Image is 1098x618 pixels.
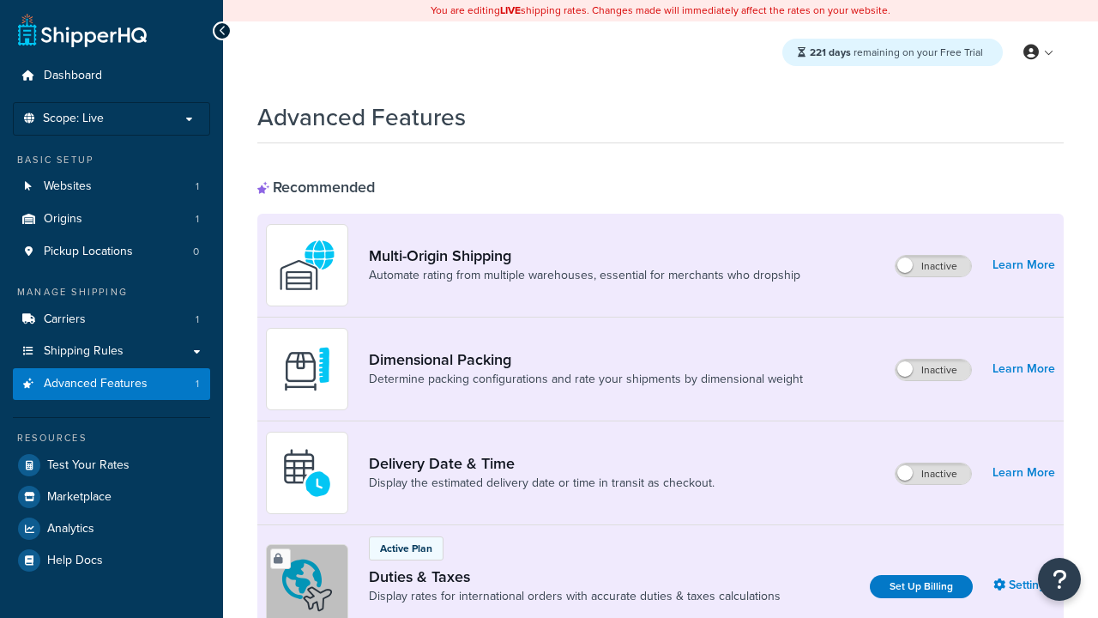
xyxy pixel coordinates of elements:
[13,368,210,400] li: Advanced Features
[196,212,199,227] span: 1
[896,360,971,380] label: Inactive
[13,545,210,576] a: Help Docs
[44,179,92,194] span: Websites
[896,256,971,276] label: Inactive
[44,245,133,259] span: Pickup Locations
[810,45,851,60] strong: 221 days
[13,203,210,235] li: Origins
[896,463,971,484] label: Inactive
[196,312,199,327] span: 1
[13,513,210,544] a: Analytics
[257,178,375,197] div: Recommended
[13,336,210,367] a: Shipping Rules
[13,153,210,167] div: Basic Setup
[277,443,337,503] img: gfkeb5ejjkALwAAAABJRU5ErkJggg==
[47,458,130,473] span: Test Your Rates
[500,3,521,18] b: LIVE
[277,235,337,295] img: WatD5o0RtDAAAAAElFTkSuQmCC
[369,267,800,284] a: Automate rating from multiple warehouses, essential for merchants who dropship
[44,69,102,83] span: Dashboard
[369,371,803,388] a: Determine packing configurations and rate your shipments by dimensional weight
[47,490,112,505] span: Marketplace
[13,482,210,512] a: Marketplace
[277,339,337,399] img: DTVBYsAAAAAASUVORK5CYII=
[993,573,1055,597] a: Settings
[13,304,210,336] li: Carriers
[13,236,210,268] a: Pickup Locations0
[380,541,432,556] p: Active Plan
[992,357,1055,381] a: Learn More
[13,368,210,400] a: Advanced Features1
[369,567,781,586] a: Duties & Taxes
[13,450,210,481] a: Test Your Rates
[992,253,1055,277] a: Learn More
[369,246,800,265] a: Multi-Origin Shipping
[196,179,199,194] span: 1
[44,344,124,359] span: Shipping Rules
[369,350,803,369] a: Dimensional Packing
[369,454,715,473] a: Delivery Date & Time
[13,236,210,268] li: Pickup Locations
[193,245,199,259] span: 0
[369,588,781,605] a: Display rates for international orders with accurate duties & taxes calculations
[1038,558,1081,601] button: Open Resource Center
[44,377,148,391] span: Advanced Features
[13,285,210,300] div: Manage Shipping
[13,431,210,445] div: Resources
[13,171,210,203] li: Websites
[13,203,210,235] a: Origins1
[13,60,210,92] a: Dashboard
[13,304,210,336] a: Carriers1
[47,554,103,568] span: Help Docs
[369,475,715,492] a: Display the estimated delivery date or time in transit as checkout.
[43,112,104,126] span: Scope: Live
[870,575,973,598] a: Set Up Billing
[257,100,466,134] h1: Advanced Features
[992,461,1055,485] a: Learn More
[13,171,210,203] a: Websites1
[810,45,983,60] span: remaining on your Free Trial
[47,522,94,536] span: Analytics
[44,312,86,327] span: Carriers
[196,377,199,391] span: 1
[44,212,82,227] span: Origins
